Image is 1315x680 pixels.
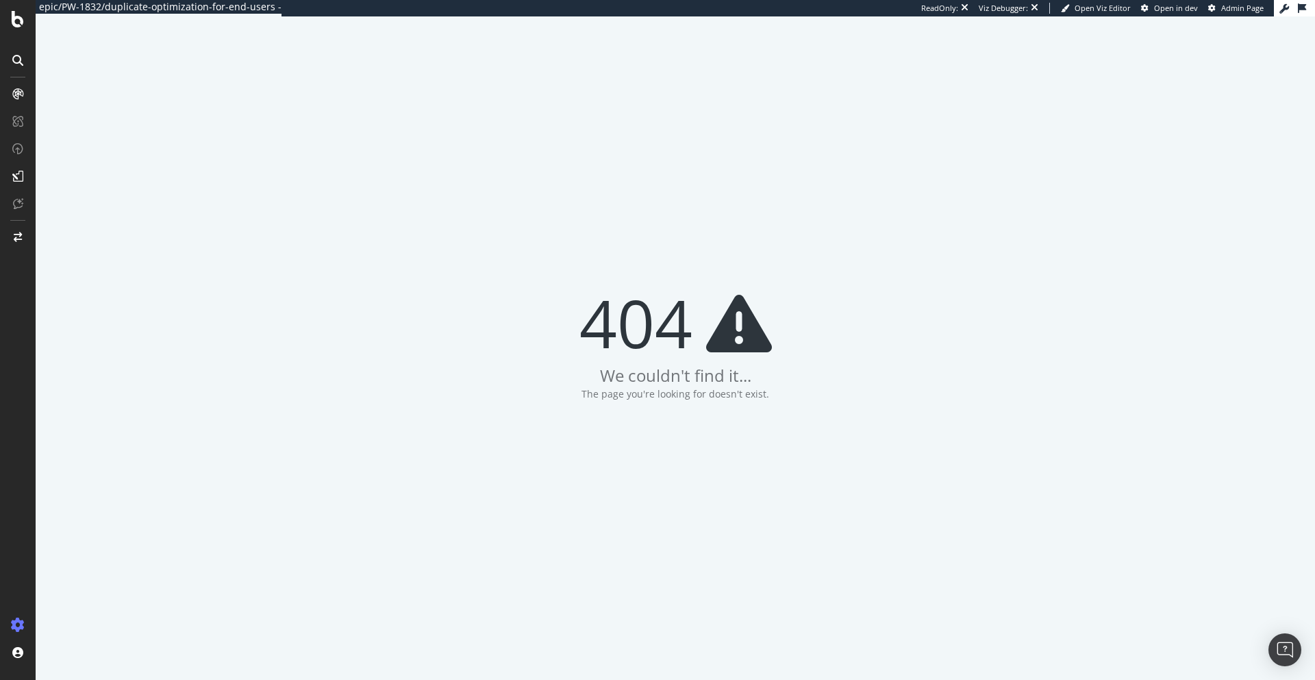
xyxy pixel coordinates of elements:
[1154,3,1198,13] span: Open in dev
[1208,3,1264,14] a: Admin Page
[600,364,751,387] div: We couldn't find it...
[979,3,1028,14] div: Viz Debugger:
[1221,3,1264,13] span: Admin Page
[921,3,958,14] div: ReadOnly:
[1061,3,1131,14] a: Open Viz Editor
[579,289,772,357] div: 404
[1141,3,1198,14] a: Open in dev
[581,387,769,401] div: The page you're looking for doesn't exist.
[1075,3,1131,13] span: Open Viz Editor
[1268,633,1301,666] div: Open Intercom Messenger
